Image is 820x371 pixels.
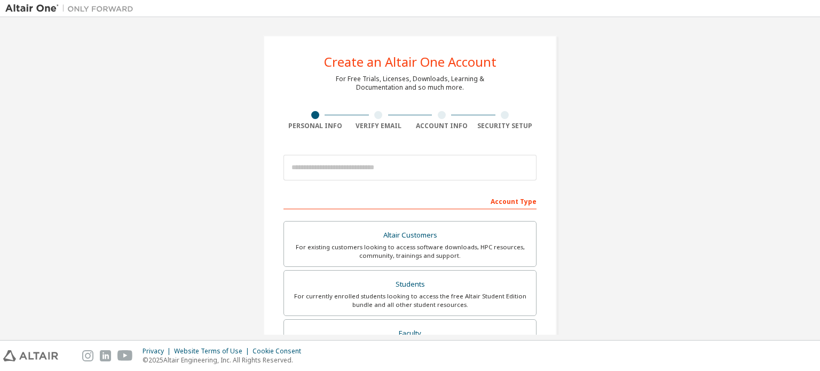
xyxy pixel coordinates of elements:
[253,347,307,356] div: Cookie Consent
[143,356,307,365] p: © 2025 Altair Engineering, Inc. All Rights Reserved.
[82,350,93,361] img: instagram.svg
[143,347,174,356] div: Privacy
[174,347,253,356] div: Website Terms of Use
[100,350,111,361] img: linkedin.svg
[283,192,537,209] div: Account Type
[290,277,530,292] div: Students
[336,75,484,92] div: For Free Trials, Licenses, Downloads, Learning & Documentation and so much more.
[410,122,474,130] div: Account Info
[347,122,411,130] div: Verify Email
[474,122,537,130] div: Security Setup
[290,326,530,341] div: Faculty
[290,228,530,243] div: Altair Customers
[283,122,347,130] div: Personal Info
[324,56,496,68] div: Create an Altair One Account
[5,3,139,14] img: Altair One
[3,350,58,361] img: altair_logo.svg
[290,292,530,309] div: For currently enrolled students looking to access the free Altair Student Edition bundle and all ...
[117,350,133,361] img: youtube.svg
[290,243,530,260] div: For existing customers looking to access software downloads, HPC resources, community, trainings ...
